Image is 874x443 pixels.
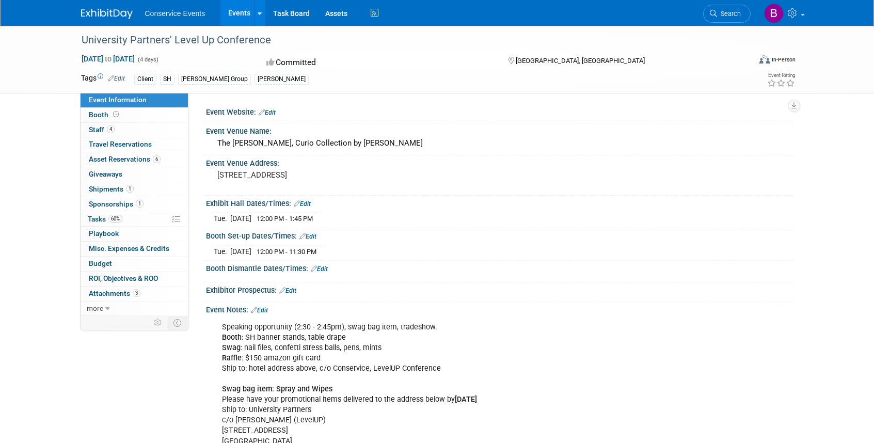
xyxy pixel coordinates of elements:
td: Toggle Event Tabs [167,316,188,329]
div: Booth Dismantle Dates/Times: [206,261,793,274]
div: The [PERSON_NAME], Curio Collection by [PERSON_NAME] [214,135,786,151]
span: 12:00 PM - 11:30 PM [257,248,316,256]
span: Budget [89,259,112,267]
b: [DATE] [455,395,477,404]
a: Edit [311,265,328,273]
span: Playbook [89,229,119,238]
div: Committed [263,54,491,72]
span: Shipments [89,185,134,193]
a: Edit [251,307,268,314]
a: ROI, Objectives & ROO [81,272,188,286]
span: [GEOGRAPHIC_DATA], [GEOGRAPHIC_DATA] [516,57,645,65]
a: Edit [279,287,296,294]
div: Client [134,74,156,85]
span: to [103,55,113,63]
span: 3 [133,289,140,297]
a: Misc. Expenses & Credits [81,242,188,256]
b: Raffle [222,354,242,362]
a: Tasks60% [81,212,188,227]
a: Playbook [81,227,188,241]
div: Event Format [690,54,796,69]
div: [PERSON_NAME] Group [178,74,251,85]
a: Travel Reservations [81,137,188,152]
a: Booth [81,108,188,122]
span: 60% [108,215,122,223]
div: Event Venue Name: [206,123,793,136]
a: Edit [299,233,316,240]
div: Exhibit Hall Dates/Times: [206,196,793,209]
span: 6 [153,155,161,163]
span: [DATE] [DATE] [81,54,135,64]
span: Sponsorships [89,200,144,208]
a: Attachments3 [81,287,188,301]
span: Travel Reservations [89,140,152,148]
a: Giveaways [81,167,188,182]
span: Staff [89,125,115,134]
span: (4 days) [137,56,158,63]
b: Swag bag item: Spray and Wipes [222,385,332,393]
span: 12:00 PM - 1:45 PM [257,215,313,223]
a: Asset Reservations6 [81,152,188,167]
span: Misc. Expenses & Credits [89,244,169,252]
img: Format-Inperson.png [759,55,770,64]
a: Edit [108,75,125,82]
span: Conservice Events [145,9,205,18]
span: Booth not reserved yet [111,110,121,118]
span: Tasks [88,215,122,223]
td: Tue. [214,213,230,224]
img: Brooke Jacques [764,4,784,23]
div: [PERSON_NAME] [255,74,309,85]
td: Tags [81,73,125,85]
a: Edit [259,109,276,116]
div: Exhibitor Prospectus: [206,282,793,296]
td: [DATE] [230,246,251,257]
a: Event Information [81,93,188,107]
span: Attachments [89,289,140,297]
div: Event Notes: [206,302,793,315]
a: Staff4 [81,123,188,137]
td: Tue. [214,246,230,257]
div: SH [160,74,174,85]
span: ROI, Objectives & ROO [89,274,158,282]
div: University Partners' Level Up Conference [78,31,735,50]
span: more [87,304,103,312]
span: 1 [136,200,144,208]
span: Event Information [89,96,147,104]
div: Booth Set-up Dates/Times: [206,228,793,242]
a: Search [703,5,751,23]
b: Booth [222,333,242,342]
div: Event Website: [206,104,793,118]
pre: [STREET_ADDRESS] [217,170,439,180]
div: In-Person [771,56,796,64]
td: [DATE] [230,213,251,224]
a: Shipments1 [81,182,188,197]
span: Booth [89,110,121,119]
a: Edit [294,200,311,208]
a: more [81,302,188,316]
span: 4 [107,125,115,133]
a: Budget [81,257,188,271]
a: Sponsorships1 [81,197,188,212]
span: Search [717,10,741,18]
b: Swag [222,343,241,352]
span: Giveaways [89,170,122,178]
span: 1 [126,185,134,193]
img: ExhibitDay [81,9,133,19]
div: Event Venue Address: [206,155,793,168]
div: Event Rating [767,73,795,78]
span: Asset Reservations [89,155,161,163]
td: Personalize Event Tab Strip [149,316,167,329]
